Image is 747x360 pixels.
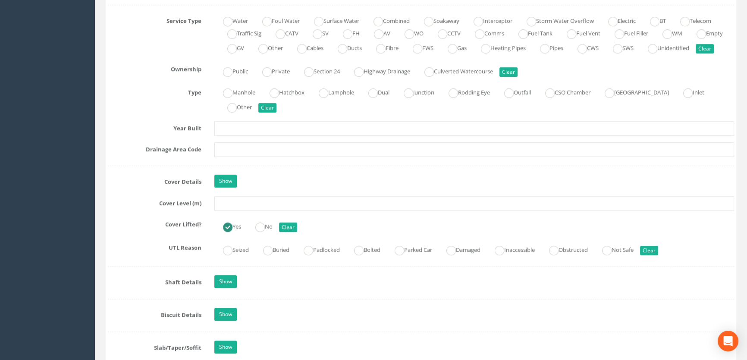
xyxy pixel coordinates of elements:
[641,14,666,26] label: BT
[486,243,535,255] label: Inaccessible
[639,41,689,53] label: Unidentified
[101,217,208,229] label: Cover Lifted?
[510,26,552,39] label: Fuel Tank
[101,308,208,319] label: Biscuit Details
[214,175,237,188] a: Show
[672,14,711,26] label: Telecom
[569,41,599,53] label: CWS
[429,26,461,39] label: CCTV
[101,341,208,352] label: Slab/Taper/Soffit
[101,275,208,286] label: Shaft Details
[214,341,237,354] a: Show
[101,62,208,73] label: Ownership
[465,14,512,26] label: Interceptor
[499,67,518,77] button: Clear
[696,44,714,53] button: Clear
[261,85,304,98] label: Hatchbox
[304,26,329,39] label: SV
[593,243,634,255] label: Not Safe
[531,41,563,53] label: Pipes
[360,85,389,98] label: Dual
[334,26,360,39] label: FH
[599,14,636,26] label: Electric
[386,243,432,255] label: Parked Car
[295,64,340,77] label: Section 24
[537,85,590,98] label: CSO Chamber
[214,64,248,77] label: Public
[258,103,276,113] button: Clear
[416,64,493,77] label: Culverted Watercourse
[101,142,208,153] label: Drainage Area Code
[247,219,273,232] label: No
[101,14,208,25] label: Service Type
[472,41,526,53] label: Heating Pipes
[395,85,434,98] label: Junction
[219,41,244,53] label: GV
[289,41,323,53] label: Cables
[214,219,241,232] label: Yes
[440,85,490,98] label: Rodding Eye
[295,243,340,255] label: Padlocked
[365,14,410,26] label: Combined
[254,243,289,255] label: Buried
[688,26,723,39] label: Empty
[367,41,399,53] label: Fibre
[675,85,704,98] label: Inlet
[101,241,208,252] label: UTL Reason
[254,14,300,26] label: Foul Water
[329,41,362,53] label: Ducts
[310,85,354,98] label: Lamphole
[214,243,249,255] label: Seized
[101,196,208,207] label: Cover Level (m)
[365,26,390,39] label: AV
[604,41,634,53] label: SWS
[101,121,208,132] label: Year Built
[250,41,283,53] label: Other
[214,14,248,26] label: Water
[496,85,531,98] label: Outfall
[101,175,208,186] label: Cover Details
[654,26,682,39] label: WM
[214,85,255,98] label: Manhole
[439,41,467,53] label: Gas
[267,26,298,39] label: CATV
[540,243,588,255] label: Obstructed
[345,64,410,77] label: Highway Drainage
[396,26,424,39] label: WO
[438,243,480,255] label: Damaged
[214,275,237,288] a: Show
[404,41,433,53] label: FWS
[640,246,658,255] button: Clear
[466,26,504,39] label: Comms
[558,26,600,39] label: Fuel Vent
[219,100,252,113] label: Other
[415,14,459,26] label: Soakaway
[305,14,359,26] label: Surface Water
[606,26,648,39] label: Fuel Filler
[596,85,669,98] label: [GEOGRAPHIC_DATA]
[345,243,380,255] label: Bolted
[518,14,594,26] label: Storm Water Overflow
[219,26,261,39] label: Traffic Sig
[214,308,237,321] a: Show
[254,64,290,77] label: Private
[279,222,297,232] button: Clear
[101,85,208,97] label: Type
[718,331,738,351] div: Open Intercom Messenger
